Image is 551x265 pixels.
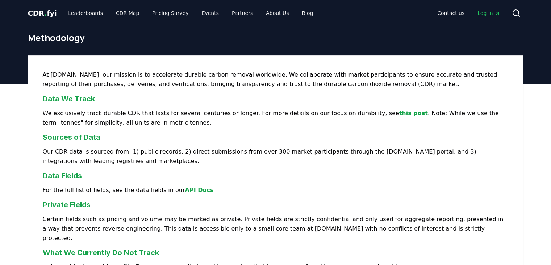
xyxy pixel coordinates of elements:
[260,7,295,20] a: About Us
[43,215,509,243] p: Certain fields such as pricing and volume may be marked as private. Private fields are strictly c...
[62,7,109,20] a: Leaderboards
[43,109,509,127] p: We exclusively track durable CDR that lasts for several centuries or longer. For more details on ...
[43,199,509,210] h3: Private Fields
[43,185,509,195] p: For the full list of fields, see the data fields in our
[43,132,509,143] h3: Sources of Data
[185,187,214,193] a: API Docs
[62,7,319,20] nav: Main
[43,147,509,166] p: Our CDR data is sourced from: 1) public records; 2) direct submissions from over 300 market parti...
[43,93,509,104] h3: Data We Track
[28,9,57,17] span: CDR fyi
[431,7,470,20] a: Contact us
[44,9,47,17] span: .
[296,7,319,20] a: Blog
[226,7,259,20] a: Partners
[399,110,428,117] a: this post
[472,7,506,20] a: Log in
[28,32,523,44] h1: Methodology
[110,7,145,20] a: CDR Map
[43,70,509,89] p: At [DOMAIN_NAME], our mission is to accelerate durable carbon removal worldwide. We collaborate w...
[43,247,509,258] h3: What We Currently Do Not Track
[146,7,194,20] a: Pricing Survey
[28,8,57,18] a: CDR.fyi
[477,9,500,17] span: Log in
[196,7,225,20] a: Events
[431,7,506,20] nav: Main
[43,170,509,181] h3: Data Fields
